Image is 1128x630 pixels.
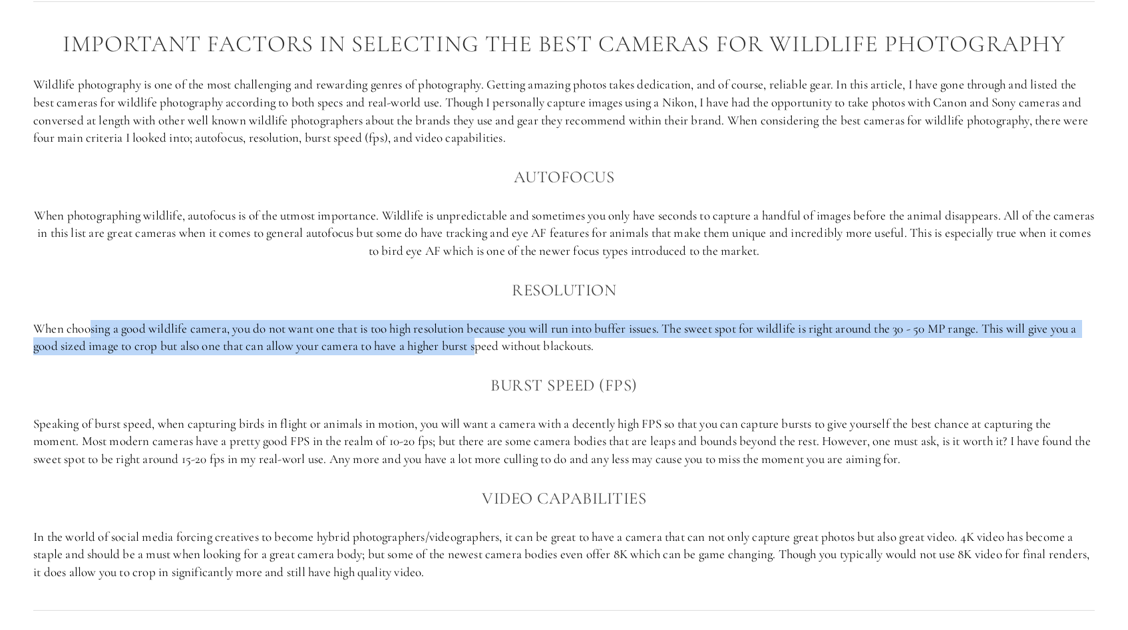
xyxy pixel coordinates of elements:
[33,207,1095,260] p: When photographing wildlife, autofocus is of the utmost importance. Wildlife is unpredictable and...
[33,277,1095,303] h3: Resolution
[33,372,1095,398] h3: Burst Speed (FPS)
[33,164,1095,190] h3: Autofocus
[33,415,1095,468] p: Speaking of burst speed, when capturing birds in flight or animals in motion, you will want a cam...
[33,76,1095,146] p: Wildlife photography is one of the most challenging and rewarding genres of photography. Getting ...
[33,31,1095,57] h2: Important factors in selecting the best cameras for Wildlife photography
[33,485,1095,512] h3: Video capabilities
[33,320,1095,355] p: When choosing a good wildlife camera, you do not want one that is too high resolution because you...
[33,528,1095,581] p: In the world of social media forcing creatives to become hybrid photographers/videographers, it c...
